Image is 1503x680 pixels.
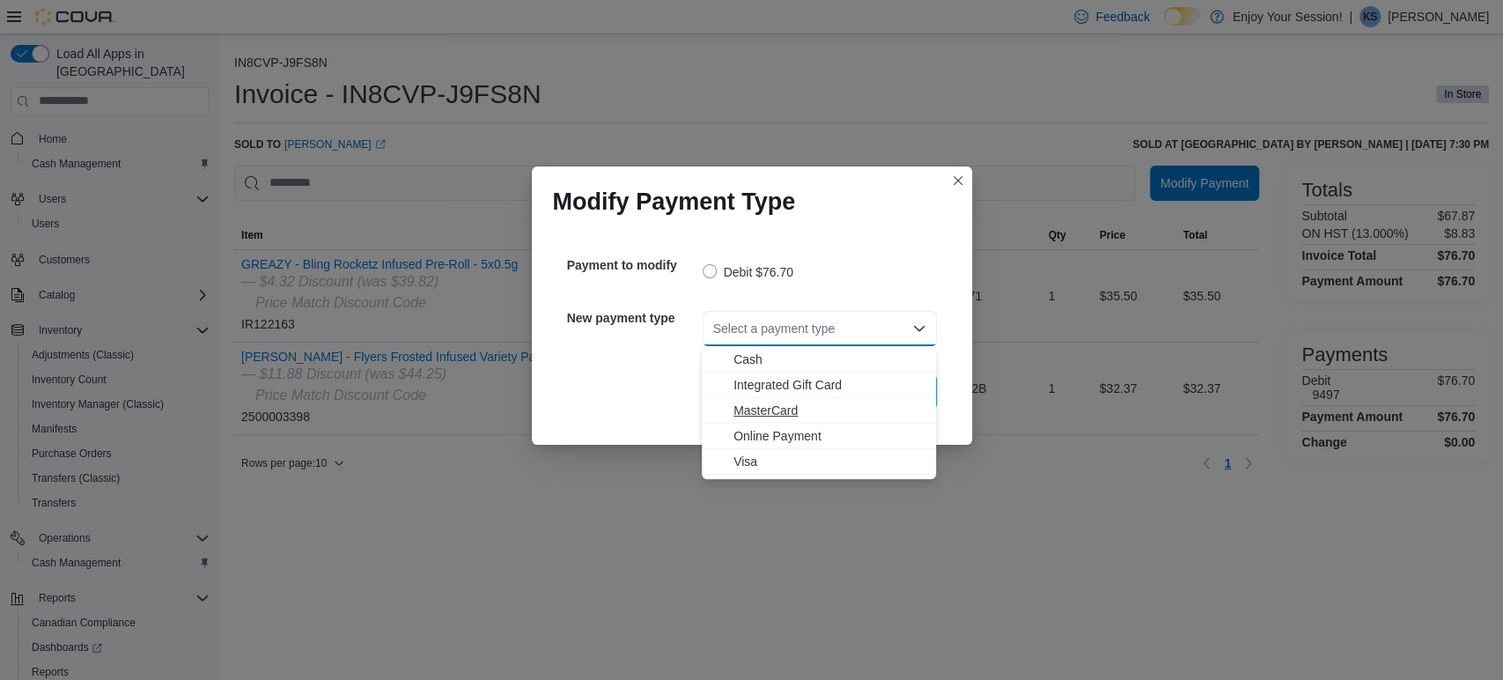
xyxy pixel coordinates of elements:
[713,318,715,339] input: Accessible screen reader label
[702,347,936,475] div: Choose from the following options
[567,300,699,336] h5: New payment type
[702,449,936,475] button: Visa
[733,427,925,445] span: Online Payment
[553,188,796,216] h1: Modify Payment Type
[912,322,926,336] button: Close list of options
[733,376,925,394] span: Integrated Gift Card
[733,402,925,419] span: MasterCard
[702,424,936,449] button: Online Payment
[733,453,925,470] span: Visa
[703,262,793,283] label: Debit $76.70
[702,373,936,398] button: Integrated Gift Card
[567,248,699,283] h5: Payment to modify
[947,170,969,191] button: Closes this modal window
[702,347,936,373] button: Cash
[702,398,936,424] button: MasterCard
[733,351,925,368] span: Cash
